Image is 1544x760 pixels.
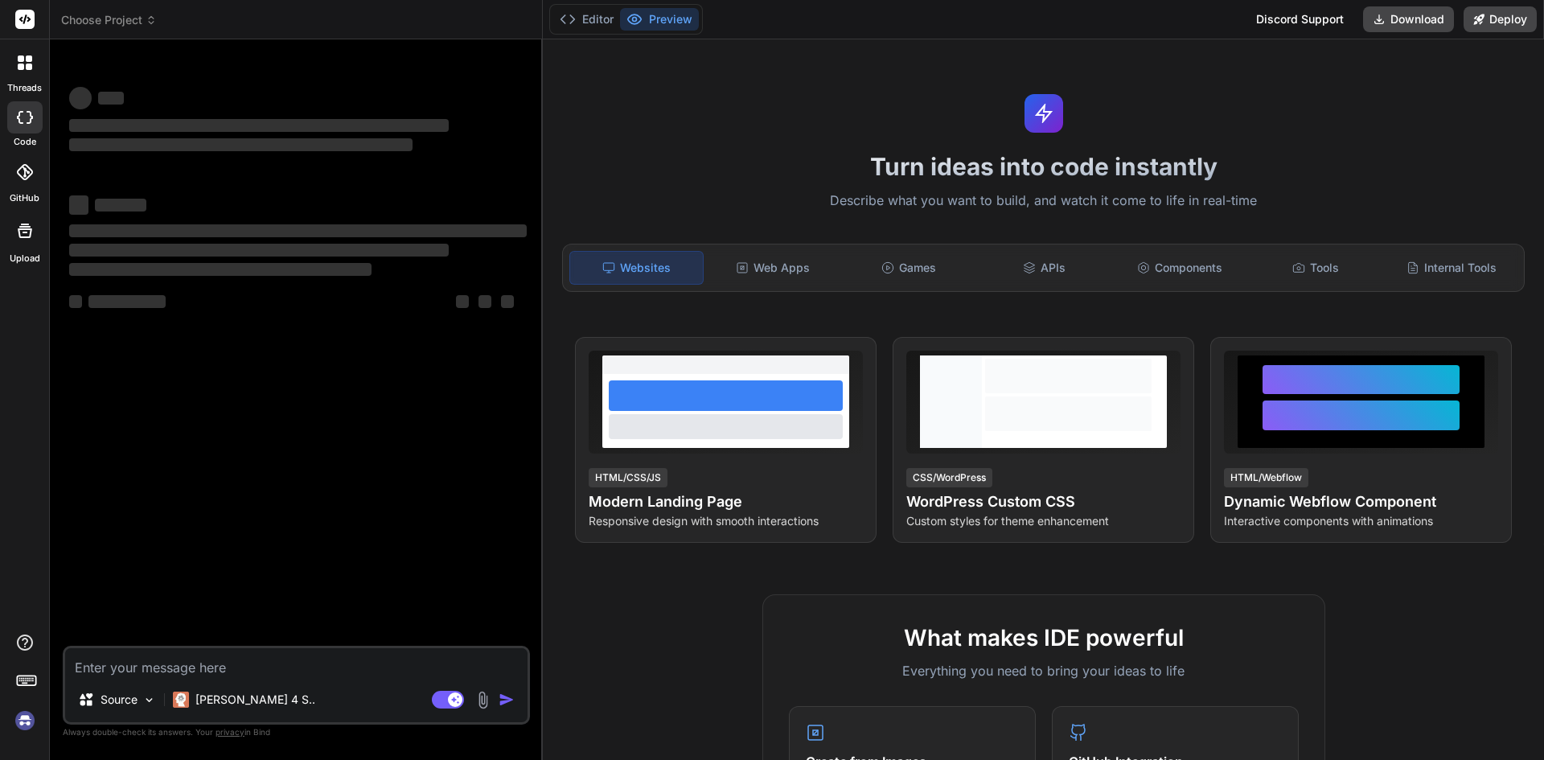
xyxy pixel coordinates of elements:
[101,692,138,708] p: Source
[10,252,40,265] label: Upload
[69,295,82,308] span: ‌
[589,468,667,487] div: HTML/CSS/JS
[569,251,704,285] div: Websites
[501,295,514,308] span: ‌
[499,692,515,708] img: icon
[88,295,166,308] span: ‌
[195,692,315,708] p: [PERSON_NAME] 4 S..
[69,263,372,276] span: ‌
[69,138,413,151] span: ‌
[589,513,863,529] p: Responsive design with smooth interactions
[63,725,530,740] p: Always double-check its answers. Your in Bind
[69,224,527,237] span: ‌
[69,244,449,257] span: ‌
[69,119,449,132] span: ‌
[142,693,156,707] img: Pick Models
[7,81,42,95] label: threads
[14,135,36,149] label: code
[69,195,88,215] span: ‌
[1224,468,1308,487] div: HTML/Webflow
[1385,251,1517,285] div: Internal Tools
[216,727,244,737] span: privacy
[978,251,1111,285] div: APIs
[474,691,492,709] img: attachment
[98,92,124,105] span: ‌
[1363,6,1454,32] button: Download
[707,251,840,285] div: Web Apps
[478,295,491,308] span: ‌
[173,692,189,708] img: Claude 4 Sonnet
[620,8,699,31] button: Preview
[11,707,39,734] img: signin
[95,199,146,212] span: ‌
[906,468,992,487] div: CSS/WordPress
[1224,513,1498,529] p: Interactive components with animations
[69,87,92,109] span: ‌
[552,191,1534,212] p: Describe what you want to build, and watch it come to life in real-time
[456,295,469,308] span: ‌
[1464,6,1537,32] button: Deploy
[61,12,157,28] span: Choose Project
[789,621,1299,655] h2: What makes IDE powerful
[589,491,863,513] h4: Modern Landing Page
[1224,491,1498,513] h4: Dynamic Webflow Component
[1246,6,1353,32] div: Discord Support
[789,661,1299,680] p: Everything you need to bring your ideas to life
[843,251,975,285] div: Games
[552,152,1534,181] h1: Turn ideas into code instantly
[906,513,1181,529] p: Custom styles for theme enhancement
[1114,251,1246,285] div: Components
[906,491,1181,513] h4: WordPress Custom CSS
[10,191,39,205] label: GitHub
[553,8,620,31] button: Editor
[1250,251,1382,285] div: Tools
